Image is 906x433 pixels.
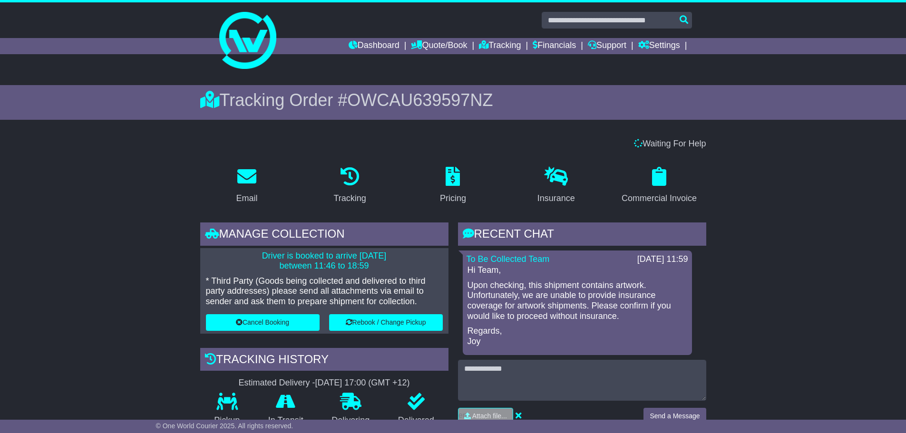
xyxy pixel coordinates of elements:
[637,254,688,265] div: [DATE] 11:59
[328,164,372,208] a: Tracking
[468,280,687,321] p: Upon checking, this shipment contains artwork. Unfortunately, we are unable to provide insurance ...
[334,192,366,205] div: Tracking
[206,251,443,271] p: Driver is booked to arrive [DATE] between 11:46 to 18:59
[468,265,687,276] p: Hi Team,
[200,415,254,426] p: Pickup
[615,164,703,208] a: Commercial Invoice
[537,192,575,205] div: Insurance
[531,164,581,208] a: Insurance
[206,276,443,307] p: * Third Party (Goods being collected and delivered to third party addresses) please send all atta...
[458,222,706,248] div: RECENT CHAT
[200,378,448,388] div: Estimated Delivery -
[643,408,706,424] button: Send a Message
[329,314,443,331] button: Rebook / Change Pickup
[533,38,576,54] a: Financials
[638,38,680,54] a: Settings
[230,164,263,208] a: Email
[315,378,410,388] div: [DATE] 17:00 (GMT +12)
[200,222,448,248] div: Manage collection
[467,254,550,264] a: To Be Collected Team
[384,415,448,426] p: Delivered
[622,192,697,205] div: Commercial Invoice
[479,38,521,54] a: Tracking
[440,192,466,205] div: Pricing
[468,326,687,346] p: Regards, Joy
[254,415,318,426] p: In Transit
[411,38,467,54] a: Quote/Book
[200,90,706,110] div: Tracking Order #
[318,415,384,426] p: Delivering
[236,192,257,205] div: Email
[434,164,472,208] a: Pricing
[195,139,711,149] div: Waiting For Help
[206,314,320,331] button: Cancel Booking
[349,38,399,54] a: Dashboard
[200,348,448,374] div: Tracking history
[588,38,626,54] a: Support
[156,422,293,430] span: © One World Courier 2025. All rights reserved.
[347,90,493,110] span: OWCAU639597NZ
